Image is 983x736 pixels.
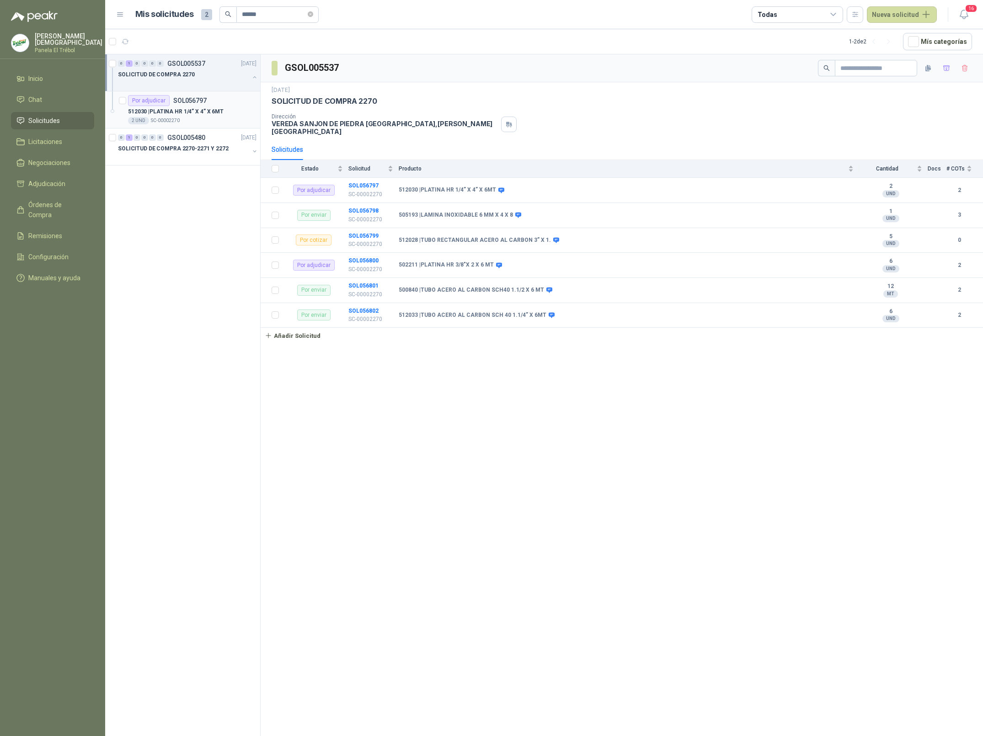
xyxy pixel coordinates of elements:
span: Producto [399,165,846,172]
button: 16 [956,6,972,23]
div: 2 UND [128,117,149,124]
span: # COTs [946,165,965,172]
img: Company Logo [11,34,29,52]
div: UND [882,265,899,272]
p: [DATE] [241,133,256,142]
div: Solicitudes [272,144,303,155]
p: SC-00002270 [348,215,393,224]
a: Licitaciones [11,133,94,150]
div: MT [883,290,898,298]
p: [DATE] [272,86,290,95]
div: 0 [134,134,140,141]
span: close-circle [308,11,313,17]
a: Solicitudes [11,112,94,129]
span: 16 [965,4,978,13]
a: Inicio [11,70,94,87]
span: Manuales y ayuda [28,273,80,283]
button: Añadir Solicitud [261,328,325,343]
a: SOL056797 [348,182,379,189]
span: Solicitud [348,165,386,172]
span: Licitaciones [28,137,62,147]
p: VEREDA SANJON DE PIEDRA [GEOGRAPHIC_DATA] , [PERSON_NAME][GEOGRAPHIC_DATA] [272,120,497,135]
div: 1 [126,60,133,67]
span: Estado [284,165,336,172]
p: SC-00002270 [348,315,393,324]
span: Chat [28,95,42,105]
div: 0 [149,60,156,67]
b: 512028 | TUBO RECTANGULAR ACERO AL CARBON 3” X 1. [399,237,551,244]
div: 1 - 2 de 2 [849,34,896,49]
th: Producto [399,160,859,178]
b: 0 [946,236,972,245]
b: 512030 | PLATINA HR 1/4” X 4” X 6MT [399,187,496,194]
div: Por adjudicar [128,95,170,106]
div: 0 [134,60,140,67]
div: Por adjudicar [293,260,335,271]
p: SOLICITUD DE COMPRA 2270 [272,96,377,106]
th: Docs [928,160,946,178]
div: 0 [157,60,164,67]
div: 0 [141,60,148,67]
p: Panela El Trébol [35,48,102,53]
a: Por adjudicarSOL056797512030 |PLATINA HR 1/4” X 4” X 6MT2 UNDSC-00002270 [105,91,260,128]
div: UND [882,240,899,247]
span: Adjudicación [28,179,65,189]
span: Inicio [28,74,43,84]
span: Cantidad [859,165,915,172]
div: Por enviar [297,309,331,320]
b: 512033 | TUBO ACERO AL CARBON SCH 40 1.1/4” X 6MT [399,312,546,319]
span: 2 [201,9,212,20]
b: 6 [859,258,922,265]
p: SC-00002270 [348,240,393,249]
a: Configuración [11,248,94,266]
div: 0 [149,134,156,141]
p: 512030 | PLATINA HR 1/4” X 4” X 6MT [128,107,224,116]
h3: GSOL005537 [285,61,340,75]
p: SC-00002270 [151,117,180,124]
b: 2 [946,261,972,270]
div: 1 [126,134,133,141]
p: GSOL005480 [167,134,205,141]
a: Órdenes de Compra [11,196,94,224]
div: UND [882,315,899,322]
b: 12 [859,283,922,290]
p: SC-00002270 [348,290,393,299]
b: 2 [946,186,972,195]
div: Por cotizar [296,235,331,245]
div: UND [882,215,899,222]
img: Logo peakr [11,11,58,22]
b: 2 [946,311,972,320]
span: close-circle [308,10,313,19]
span: Órdenes de Compra [28,200,85,220]
b: SOL056798 [348,208,379,214]
a: SOL056799 [348,233,379,239]
a: SOL056802 [348,308,379,314]
div: Todas [758,10,777,20]
p: [DATE] [241,59,256,68]
b: 6 [859,308,922,315]
h1: Mis solicitudes [135,8,194,21]
th: Estado [284,160,348,178]
a: SOL056801 [348,283,379,289]
p: SOL056797 [173,97,207,104]
th: Cantidad [859,160,928,178]
div: Por enviar [297,285,331,296]
b: 502211 | PLATINA HR 3/8"X 2 X 6 MT [399,261,494,269]
span: search [225,11,231,17]
a: Añadir Solicitud [261,328,983,343]
a: SOL056800 [348,257,379,264]
div: 0 [157,134,164,141]
b: 3 [946,211,972,219]
a: 0 1 0 0 0 0 GSOL005480[DATE] SOLICITUD DE COMPRA 2270-2271 Y 2272 [118,132,258,161]
div: UND [882,190,899,197]
div: Por enviar [297,210,331,221]
p: SC-00002270 [348,265,393,274]
span: Configuración [28,252,69,262]
p: SC-00002270 [348,190,393,199]
div: 0 [118,134,125,141]
a: 0 1 0 0 0 0 GSOL005537[DATE] SOLICITUD DE COMPRA 2270 [118,58,258,87]
th: # COTs [946,160,983,178]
